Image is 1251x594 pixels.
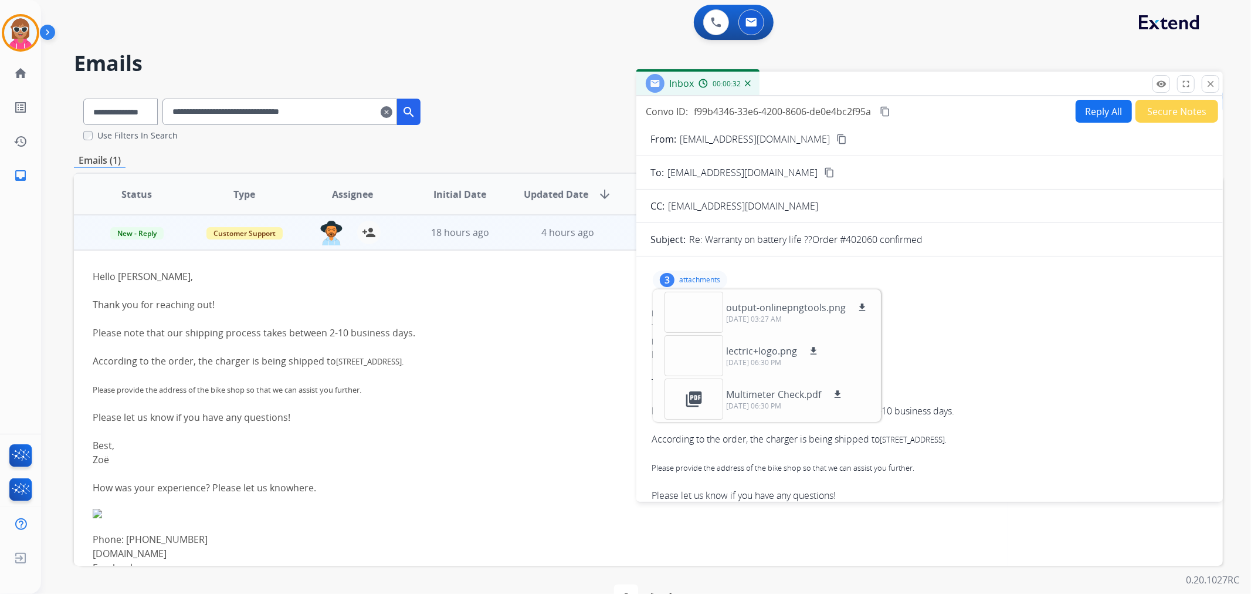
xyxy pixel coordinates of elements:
[652,308,1208,319] div: From:
[524,187,588,201] span: Updated Date
[1205,79,1216,89] mat-icon: close
[832,389,843,400] mat-icon: download
[684,390,703,409] mat-icon: picture_as_pdf
[650,166,664,180] p: To:
[1156,79,1167,89] mat-icon: remove_red_eye
[93,547,167,560] a: [DOMAIN_NAME]
[93,509,989,518] img: output-onlinepngtools.png
[726,301,846,315] p: output-onlinepngtools.png
[652,488,1208,502] div: Please let us know if you have any questions!
[808,346,819,356] mat-icon: download
[233,187,255,201] span: Type
[652,347,1208,362] div: Hello [PERSON_NAME],
[652,336,1208,347] div: Date:
[541,226,594,239] span: 4 hours ago
[689,232,923,247] p: Re: Warranty on battery life ??Order #402060 confirmed
[4,16,37,49] img: avatar
[121,187,152,201] span: Status
[680,132,830,146] p: [EMAIL_ADDRESS][DOMAIN_NAME]
[93,326,989,340] div: Please note that our shipping process takes between 2-10 business days.
[93,438,989,453] div: Best,
[652,432,1208,446] div: According to the order, the charger is being shipped to
[650,232,686,247] p: Subject:
[857,302,867,313] mat-icon: download
[93,269,989,283] div: Hello [PERSON_NAME],
[381,105,392,119] mat-icon: clear
[1181,79,1191,89] mat-icon: fullscreen
[694,105,871,118] span: f99b4346-33e6-4200-8606-de0e4bc2f95a
[824,167,835,178] mat-icon: content_copy
[110,227,164,239] span: New - Reply
[93,410,989,424] div: Please let us know if you have any questions!
[433,187,486,201] span: Initial Date
[362,225,376,239] mat-icon: person_add
[880,434,947,445] span: [STREET_ADDRESS].
[646,104,688,119] p: Convo ID:
[93,384,361,395] span: Please provide the address of the bike shop so that we can assist you further.
[726,387,821,401] p: Multimeter Check.pdf
[1186,573,1239,587] p: 0.20.1027RC
[293,481,314,494] a: here
[726,315,869,324] p: [DATE] 03:27 AM
[93,561,135,574] a: Facebook
[13,66,28,80] mat-icon: home
[652,376,1208,390] div: Thank you for reaching out!
[1076,100,1132,123] button: Reply All
[713,79,741,89] span: 00:00:32
[652,404,1208,418] div: Please note that our shipping process takes between 2-10 business days.
[1135,100,1218,123] button: Secure Notes
[74,52,1223,75] h2: Emails
[402,105,416,119] mat-icon: search
[13,100,28,114] mat-icon: list_alt
[650,199,665,213] p: CC:
[669,77,694,90] span: Inbox
[97,130,178,141] label: Use Filters In Search
[650,132,676,146] p: From:
[726,344,797,358] p: lectric+logo.png
[93,298,989,312] div: Thank you for reaching out!
[206,227,283,239] span: Customer Support
[93,354,989,368] div: According to the order, the charger is being shipped to
[13,168,28,183] mat-icon: inbox
[336,356,404,367] span: [STREET_ADDRESS].
[668,200,818,212] span: [EMAIL_ADDRESS][DOMAIN_NAME]
[667,166,818,180] span: [EMAIL_ADDRESS][DOMAIN_NAME]
[93,532,989,546] div: Phone: [PHONE_NUMBER]
[93,467,989,481] div: ​
[652,463,914,473] span: Please provide the address of the bike shop so that we can assist you further.
[332,187,373,201] span: Assignee
[74,153,126,168] p: Emails (1)
[93,481,989,495] div: How was your experience? Please let us know .
[93,453,989,467] div: Zoë
[13,134,28,148] mat-icon: history
[431,226,489,239] span: 18 hours ago
[320,221,343,245] img: agent-avatar
[598,187,612,201] mat-icon: arrow_downward
[726,358,821,367] p: [DATE] 06:30 PM
[836,134,847,144] mat-icon: content_copy
[660,273,674,287] div: 3
[726,401,845,411] p: [DATE] 06:30 PM
[880,106,890,117] mat-icon: content_copy
[652,322,1208,333] div: To:
[679,275,720,285] p: attachments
